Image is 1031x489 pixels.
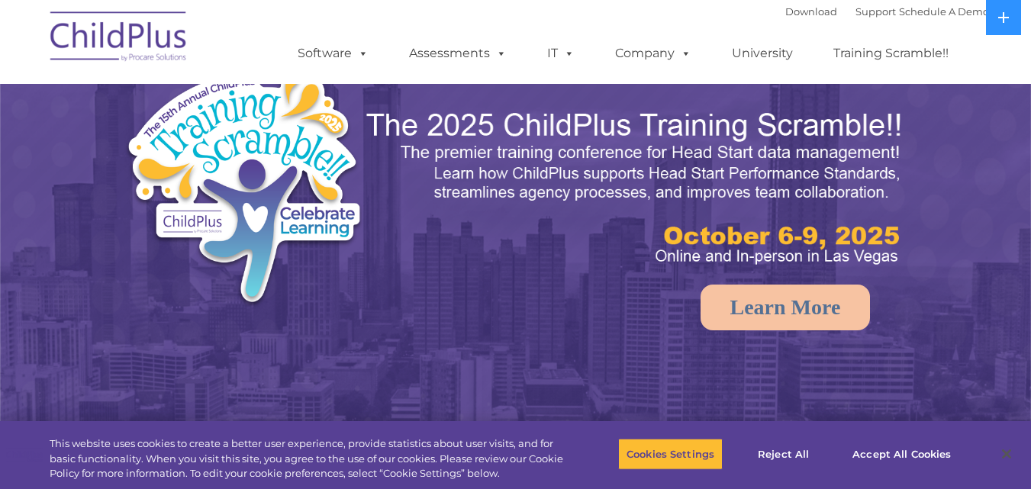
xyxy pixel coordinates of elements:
a: Assessments [394,38,522,69]
button: Close [990,437,1023,471]
a: Training Scramble!! [818,38,964,69]
font: | [785,5,989,18]
a: Download [785,5,837,18]
button: Reject All [736,438,831,470]
div: This website uses cookies to create a better user experience, provide statistics about user visit... [50,436,567,481]
button: Cookies Settings [618,438,723,470]
a: University [717,38,808,69]
a: Schedule A Demo [899,5,989,18]
img: ChildPlus by Procare Solutions [43,1,195,77]
a: IT [532,38,590,69]
button: Accept All Cookies [844,438,959,470]
a: Support [855,5,896,18]
a: Company [600,38,707,69]
a: Software [282,38,384,69]
a: Learn More [701,285,871,330]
